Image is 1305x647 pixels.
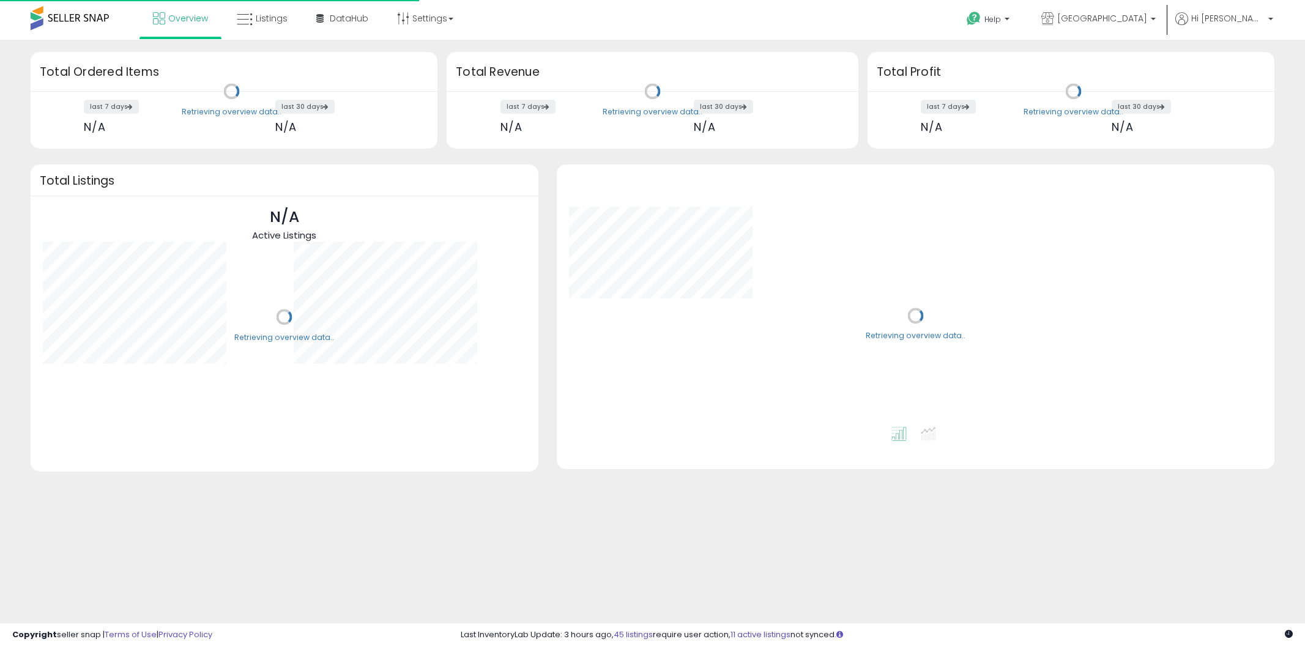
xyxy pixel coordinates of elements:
[234,332,334,343] div: Retrieving overview data..
[603,106,702,117] div: Retrieving overview data..
[168,12,208,24] span: Overview
[1191,12,1265,24] span: Hi [PERSON_NAME]
[984,14,1001,24] span: Help
[966,11,981,26] i: Get Help
[957,2,1022,40] a: Help
[1175,12,1273,40] a: Hi [PERSON_NAME]
[256,12,288,24] span: Listings
[866,331,965,342] div: Retrieving overview data..
[1057,12,1147,24] span: [GEOGRAPHIC_DATA]
[330,12,368,24] span: DataHub
[182,106,281,117] div: Retrieving overview data..
[1024,106,1123,117] div: Retrieving overview data..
